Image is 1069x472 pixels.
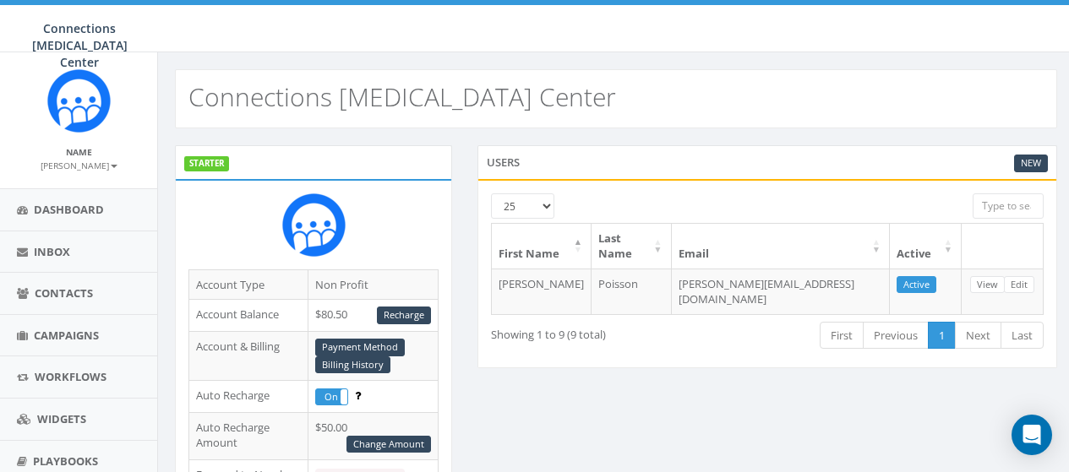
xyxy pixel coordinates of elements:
td: [PERSON_NAME][EMAIL_ADDRESS][DOMAIN_NAME] [672,269,890,314]
td: Auto Recharge [189,381,308,412]
span: Dashboard [34,202,104,217]
img: Rally_Corp_Icon.png [47,69,111,133]
th: First Name: activate to sort column descending [492,224,592,269]
th: Email: activate to sort column ascending [672,224,890,269]
td: Poisson [592,269,672,314]
th: Last Name: activate to sort column ascending [592,224,672,269]
td: Account Balance [189,300,308,332]
span: Enable to prevent campaign failure. [355,388,361,403]
td: Non Profit [308,269,438,300]
label: On [316,389,347,404]
a: Next [955,322,1001,350]
div: Users [477,145,1057,179]
td: Auto Recharge Amount [189,412,308,459]
a: Previous [863,322,929,350]
a: Billing History [315,356,390,374]
small: [PERSON_NAME] [41,160,117,171]
td: Account & Billing [189,331,308,381]
a: View [970,276,1005,294]
th: Active: activate to sort column ascending [890,224,962,269]
h2: Connections [MEDICAL_DATA] Center [188,83,616,111]
a: Change Amount [346,436,431,453]
span: Workflows [35,369,106,384]
a: Payment Method [315,339,405,356]
td: [PERSON_NAME] [492,269,592,314]
div: Open Intercom Messenger [1012,415,1052,455]
div: OnOff [315,388,348,405]
a: First [820,322,864,350]
small: Name [66,146,92,158]
label: STARTER [184,156,229,171]
span: Campaigns [34,328,99,343]
a: Last [1001,322,1044,350]
div: Showing 1 to 9 (9 total) [491,320,706,343]
a: [PERSON_NAME] [41,157,117,172]
a: New [1014,155,1048,172]
a: Recharge [377,307,431,324]
span: Playbooks [33,453,98,469]
span: Widgets [37,411,86,426]
a: Active [897,276,936,294]
td: Account Type [189,269,308,300]
td: $50.00 [308,412,438,459]
a: 1 [928,322,956,350]
span: Connections [MEDICAL_DATA] Center [32,20,128,70]
input: Type to search [973,193,1044,219]
a: Edit [1004,276,1034,294]
img: Rally_Corp_Icon.png [282,193,346,257]
span: Inbox [34,244,70,259]
span: Contacts [35,285,93,301]
td: $80.50 [308,300,438,332]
